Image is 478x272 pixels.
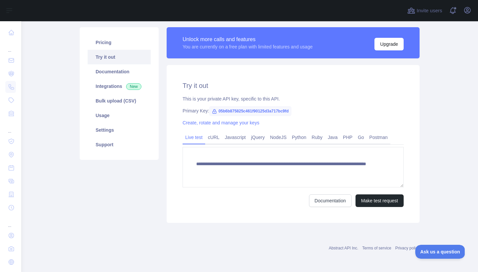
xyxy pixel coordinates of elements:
a: Support [88,137,151,152]
a: Abstract API Inc. [329,246,358,250]
a: Usage [88,108,151,123]
a: Javascript [222,132,248,143]
a: cURL [205,132,222,143]
div: This is your private API key, specific to this API. [183,96,404,102]
button: Upgrade [374,38,404,50]
a: Terms of service [362,246,391,250]
a: Ruby [309,132,325,143]
div: ... [5,215,16,228]
a: Postman [367,132,390,143]
div: Unlock more calls and features [183,35,313,43]
div: Primary Key: [183,107,404,114]
a: Pricing [88,35,151,50]
div: You are currently on a free plan with limited features and usage [183,43,313,50]
a: Try it out [88,50,151,64]
a: Java [325,132,341,143]
span: New [126,83,141,90]
a: PHP [340,132,355,143]
a: Live test [183,132,205,143]
a: Create, rotate and manage your keys [183,120,259,125]
a: Documentation [309,194,352,207]
a: Python [289,132,309,143]
h2: Try it out [183,81,404,90]
a: Go [355,132,367,143]
span: Invite users [417,7,442,15]
iframe: Toggle Customer Support [415,245,465,259]
a: Integrations New [88,79,151,94]
a: Bulk upload (CSV) [88,94,151,108]
div: ... [5,40,16,53]
span: 05b6b875825c461f90125d3a717bc9fd [209,106,291,116]
a: Privacy policy [395,246,420,250]
a: Settings [88,123,151,137]
a: NodeJS [267,132,289,143]
a: jQuery [248,132,267,143]
div: ... [5,121,16,134]
button: Make test request [356,194,404,207]
a: Documentation [88,64,151,79]
button: Invite users [406,5,443,16]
